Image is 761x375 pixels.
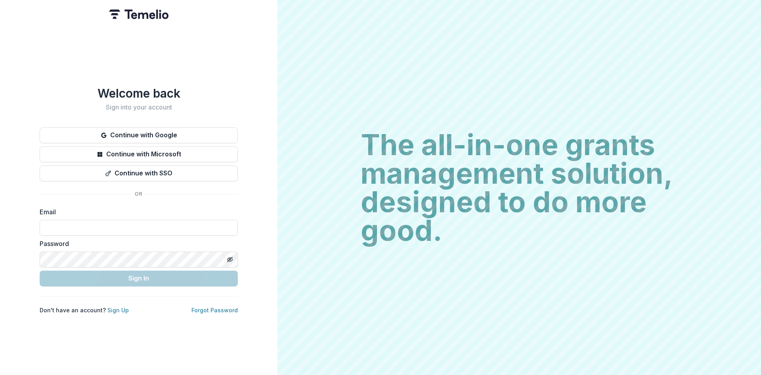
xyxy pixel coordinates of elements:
[40,104,238,111] h2: Sign into your account
[40,86,238,100] h1: Welcome back
[40,306,129,314] p: Don't have an account?
[107,307,129,313] a: Sign Up
[40,239,233,248] label: Password
[109,10,168,19] img: Temelio
[40,165,238,181] button: Continue with SSO
[40,127,238,143] button: Continue with Google
[40,146,238,162] button: Continue with Microsoft
[191,307,238,313] a: Forgot Password
[224,253,236,266] button: Toggle password visibility
[40,207,233,217] label: Email
[40,271,238,287] button: Sign In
